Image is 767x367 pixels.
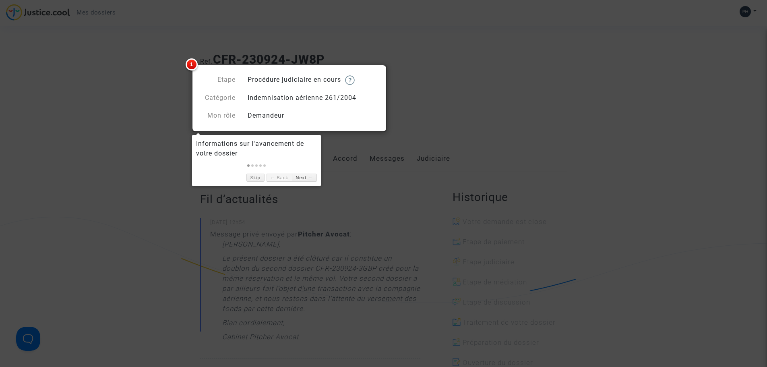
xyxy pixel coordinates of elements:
[194,111,242,120] div: Mon rôle
[267,174,292,182] a: ← Back
[194,75,242,85] div: Etape
[242,111,384,120] div: Demandeur
[242,93,384,103] div: Indemnisation aérienne 261/2004
[246,174,265,182] a: Skip
[292,174,317,182] a: Next →
[242,75,384,85] div: Procédure judiciaire en cours
[186,58,198,70] span: 1
[345,75,355,85] img: help.svg
[194,93,242,103] div: Catégorie
[196,139,317,158] div: Informations sur l'avancement de votre dossier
